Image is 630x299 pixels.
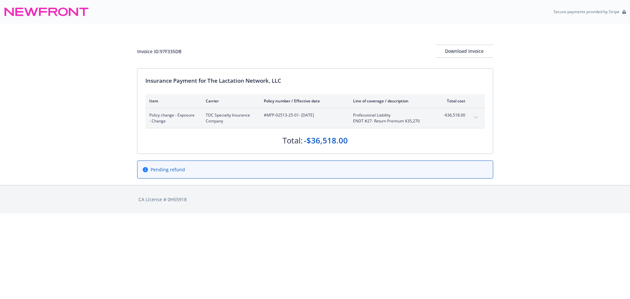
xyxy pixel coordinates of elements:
[441,98,465,104] div: Total cost
[441,112,465,118] span: -$36,518.00
[264,112,343,118] span: #MFP-02513-25-01 - [DATE]
[283,135,303,146] div: Total:
[353,112,430,124] span: Professional LiabilityENDT #27- Return Premium $35,270
[145,76,485,85] div: Insurance Payment for The Lactation Network, LLC
[471,112,481,123] button: expand content
[436,45,493,58] button: Download Invoice
[206,112,253,124] span: TDC Specialty Insurance Company
[304,135,348,146] div: -$36,518.00
[151,166,185,173] span: Pending refund
[206,98,253,104] div: Carrier
[436,45,493,57] div: Download Invoice
[264,98,343,104] div: Policy number / Effective date
[149,98,195,104] div: Item
[137,48,181,55] div: Invoice ID: 97F335DB
[554,9,619,14] p: Secure payments provided by Stripe
[149,112,195,124] span: Policy change - Exposure - Change
[138,196,492,203] div: CA License # 0H55918
[353,118,430,124] span: ENDT #27- Return Premium $35,270
[145,108,485,128] div: Policy change - Exposure - ChangeTDC Specialty Insurance Company#MFP-02513-25-01- [DATE]Professio...
[353,112,430,118] span: Professional Liability
[353,98,430,104] div: Line of coverage / description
